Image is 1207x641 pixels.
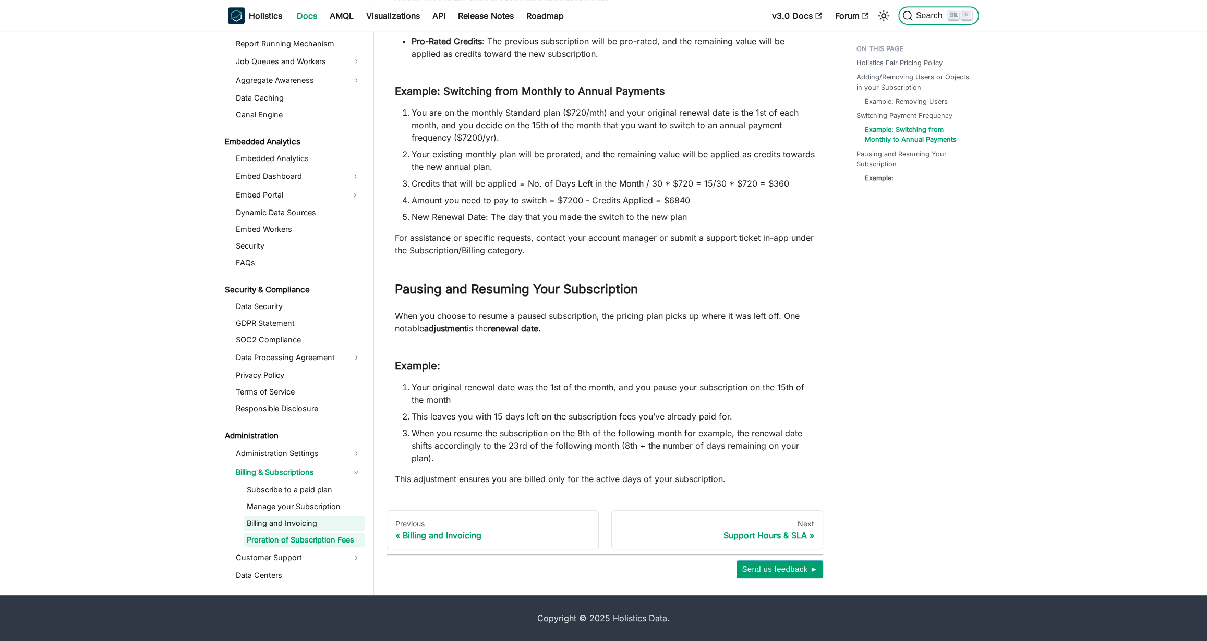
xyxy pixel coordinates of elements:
[233,349,365,366] a: Data Processing Agreement
[233,151,365,166] a: Embedded Analytics
[913,11,949,20] span: Search
[520,7,570,24] a: Roadmap
[412,148,815,173] li: Your existing monthly plan will be prorated, and the remaining value will be applied as credits t...
[346,187,365,203] button: Expand sidebar category 'Embed Portal'
[233,368,365,383] a: Privacy Policy
[865,174,894,182] strong: Example:
[424,323,467,334] strong: adjustment
[620,519,815,528] div: Next
[742,562,818,576] span: Send us feedback ►
[233,464,365,480] a: Billing & Subscriptions
[233,445,365,462] a: Administration Settings
[395,519,590,528] div: Previous
[291,7,323,24] a: Docs
[412,177,815,190] li: Credits that will be applied = No. of Days Left in the Month / 30 * $720 = 15/30 * $720 = $360
[412,194,815,206] li: Amount you need to pay to switch = $7200 - Credits Applied = $6840
[412,410,815,423] li: This leaves you with 15 days left on the subscription fees you’ve already paid for.
[961,10,972,20] kbd: K
[611,510,824,550] a: NextSupport Hours & SLA
[412,36,482,46] strong: Pro-Rated Credits
[395,85,665,97] strong: Example: Switching from Monthly to Annual Payments
[222,428,365,443] a: Administration
[856,72,973,92] a: Adding/Removing Users or Objects in your Subscription
[766,7,828,24] a: v3.0 Docs
[233,549,365,566] a: Customer Support
[233,401,365,416] a: Responsible Disclosure
[387,510,599,550] a: PreviousBilling and Invoicing
[228,7,282,24] a: HolisticsHolistics
[233,299,365,314] a: Data Security
[856,58,943,68] a: Holistics Fair Pricing Policy
[360,7,426,24] a: Visualizations
[233,239,365,253] a: Security
[233,568,365,583] a: Data Centers
[875,7,892,24] button: Switch between dark and light mode (currently light mode)
[395,281,815,301] h2: Pausing and Resuming Your Subscription
[395,310,815,335] p: When you choose to resume a paused subscription, the pricing plan picks up where it was left off....
[856,110,952,120] a: Switching Payment Frequency
[395,530,590,540] div: Billing and Invoicing
[412,381,815,406] li: Your original renewal date was the 1st of the month, and you pause your subscription on the 15th ...
[222,134,365,149] a: Embedded Analytics
[865,126,957,143] strong: Example: Switching from Monthly to Annual Payments
[233,107,365,122] a: Canal Engine
[898,6,979,25] button: Search (Ctrl+K)
[244,533,365,547] a: Proration of Subscription Fees
[233,72,365,89] a: Aggregate Awareness
[452,7,520,24] a: Release Notes
[233,332,365,347] a: SOC2 Compliance
[865,96,948,106] a: Example: Removing Users
[387,510,823,550] nav: Docs pages
[233,168,346,184] a: Embed Dashboard
[233,316,365,330] a: GDPR Statement
[828,7,875,24] a: Forum
[412,427,815,464] li: When you resume the subscription on the 8th of the following month for example, the renewal date ...
[395,473,815,485] p: This adjustment ensures you are billed only for the active days of your subscription.
[249,9,282,22] b: Holistics
[222,282,365,297] a: Security & Compliance
[233,222,365,237] a: Embed Workers
[233,36,365,51] a: Report Running Mechanism
[244,499,365,514] a: Manage your Subscription
[395,231,815,256] p: For assistance or specific requests, contact your account manager or submit a support ticket in-a...
[233,255,365,270] a: FAQs
[395,360,440,372] strong: Example:
[426,7,452,24] a: API
[244,483,365,497] a: Subscribe to a paid plan
[323,7,360,24] a: AMQL
[865,125,969,144] a: Example: Switching from Monthly to Annual Payments
[346,168,365,184] button: Expand sidebar category 'Embed Dashboard'
[865,173,894,183] a: Example:
[412,211,815,223] li: New Renewal Date: The day that you made the switch to the new plan
[412,35,815,60] li: : The previous subscription will be pro-rated, and the remaining value will be applied as credits...
[244,516,365,531] a: Billing and Invoicing
[233,53,365,70] a: Job Queues and Workers
[620,530,815,540] div: Support Hours & SLA
[233,187,346,203] a: Embed Portal
[233,205,365,220] a: Dynamic Data Sources
[272,612,935,624] div: Copyright © 2025 Holistics Data.
[488,323,541,334] strong: renewal date.
[233,385,365,399] a: Terms of Service
[228,7,245,24] img: Holistics
[412,106,815,144] li: You are on the monthly Standard plan ($720/mth) and your original renewal date is the 1st of each...
[233,91,365,105] a: Data Caching
[737,560,823,578] button: Send us feedback ►
[856,149,973,169] a: Pausing and Resuming Your Subscription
